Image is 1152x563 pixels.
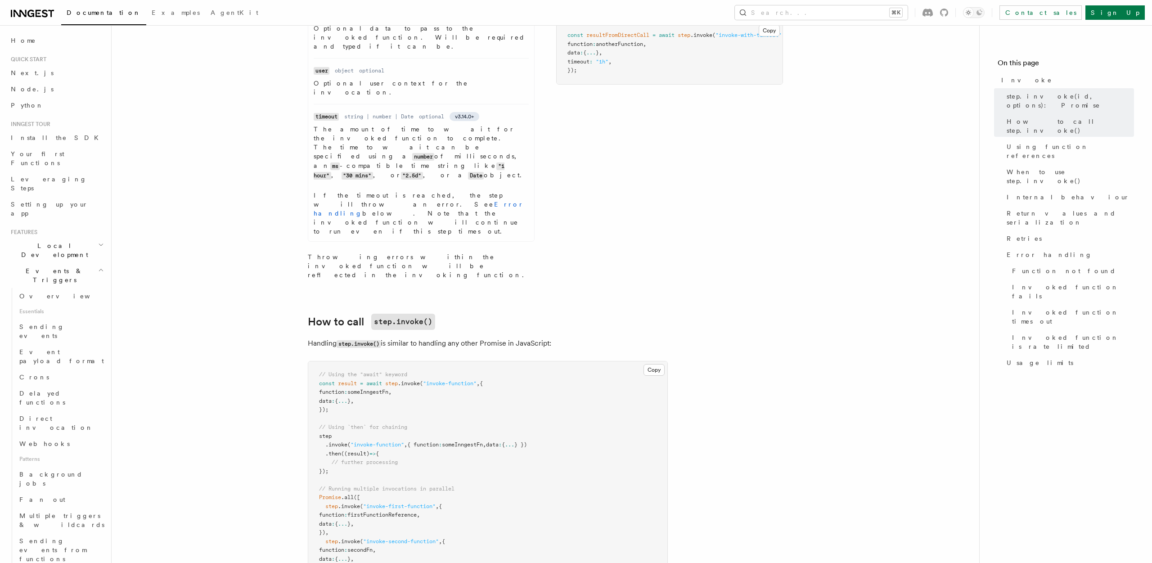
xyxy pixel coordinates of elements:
a: Python [7,97,106,113]
span: result [338,380,357,387]
span: , [782,32,785,38]
span: step [325,538,338,545]
span: AgentKit [211,9,258,16]
span: = [652,32,656,38]
span: firstFunctionReference [347,512,417,518]
span: ... [586,50,596,56]
code: ms [330,162,340,170]
span: timeout [567,59,589,65]
code: step.invoke() [337,340,381,348]
span: Fan out [19,496,65,503]
h4: On this page [998,58,1134,72]
span: // further processing [332,459,398,465]
span: step [385,380,398,387]
span: // Running multiple invocations in parallel [319,486,454,492]
span: Node.js [11,86,54,93]
a: When to use step.invoke() [1003,164,1134,189]
a: step.invoke(id, options): Promise [1003,88,1134,113]
span: Sending events [19,323,64,339]
span: , [608,59,612,65]
span: Return values and serialization [1007,209,1134,227]
span: { [335,398,338,404]
span: "invoke-function" [351,441,404,448]
span: , [436,503,439,509]
p: If the timeout is reached, the step will throw an error. See below. Note that the invoked functio... [314,191,529,236]
span: ( [360,538,363,545]
a: Home [7,32,106,49]
span: , [483,441,486,448]
span: step.invoke(id, options): Promise [1007,92,1134,110]
p: Handling is similar to handling any other Promise in JavaScript: [308,337,668,350]
a: Contact sales [999,5,1082,20]
a: Next.js [7,65,106,81]
span: : [499,441,502,448]
dd: object [335,67,354,74]
code: user [314,67,329,75]
a: Function not found [1008,263,1134,279]
a: Using function references [1003,139,1134,164]
span: ... [505,441,514,448]
span: , [351,521,354,527]
span: Using function references [1007,142,1134,160]
span: function [567,41,593,47]
span: .invoke [325,441,347,448]
span: // Using the "await" keyword [319,371,407,378]
span: , [643,41,646,47]
span: : [332,521,335,527]
span: : [439,441,442,448]
span: } [347,398,351,404]
a: Invoked function fails [1008,279,1134,304]
a: Internal behaviour [1003,189,1134,205]
span: "1h" [596,59,608,65]
button: Toggle dark mode [963,7,985,18]
a: Error handling [1003,247,1134,263]
span: => [369,450,376,457]
a: Invoked function is rate limited [1008,329,1134,355]
span: ... [338,556,347,562]
span: data [319,521,332,527]
kbd: ⌘K [890,8,902,17]
a: Retries [1003,230,1134,247]
span: ( [347,441,351,448]
span: Documentation [67,9,141,16]
span: Event payload format [19,348,104,365]
span: } [347,556,351,562]
span: Crons [19,374,49,381]
span: , [439,538,442,545]
a: AgentKit [205,3,264,24]
span: How to call step.invoke() [1007,117,1134,135]
span: { [335,521,338,527]
span: : [589,59,593,65]
p: Throwing errors within the invoked function will be reflected in the invoking function. [308,252,535,279]
a: Crons [16,369,106,385]
span: someInngestFn [347,389,388,395]
span: step [319,433,332,439]
span: "invoke-first-function" [363,503,436,509]
span: ... [338,521,347,527]
span: { [439,503,442,509]
span: resultFromDirectCall [586,32,649,38]
span: Retries [1007,234,1042,243]
span: } }) [514,441,527,448]
span: { [442,538,445,545]
code: "1 hour" [314,162,504,180]
span: Invoked function fails [1012,283,1134,301]
span: data [319,556,332,562]
span: Sending events from functions [19,537,86,563]
span: ( [420,380,423,387]
span: function [319,547,344,553]
span: , [599,50,602,56]
span: Invoked function is rate limited [1012,333,1134,351]
span: Webhooks [19,440,70,447]
a: Delayed functions [16,385,106,410]
span: : [332,398,335,404]
dd: optional [359,67,384,74]
span: function [319,512,344,518]
span: , [373,547,376,553]
a: Usage limits [1003,355,1134,371]
span: data [486,441,499,448]
a: Background jobs [16,466,106,491]
a: Event payload format [16,344,106,369]
span: } [347,521,351,527]
a: Fan out [16,491,106,508]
